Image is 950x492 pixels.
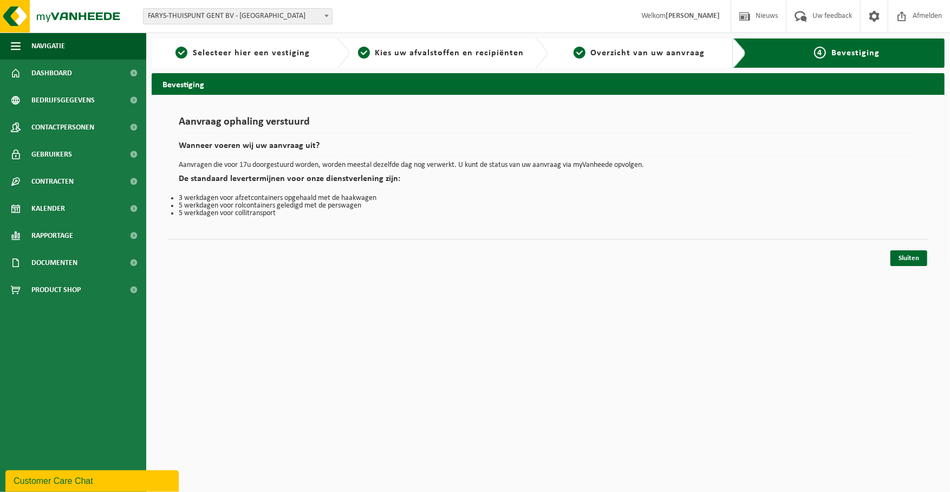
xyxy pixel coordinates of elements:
[144,9,332,24] span: FARYS-THUISPUNT GENT BV - MARIAKERKE
[179,116,918,133] h1: Aanvraag ophaling verstuurd
[554,47,725,60] a: 3Overzicht van uw aanvraag
[591,49,705,57] span: Overzicht van uw aanvraag
[831,49,880,57] span: Bevestiging
[31,249,77,276] span: Documenten
[31,60,72,87] span: Dashboard
[193,49,310,57] span: Selecteer hier een vestiging
[358,47,370,59] span: 2
[31,276,81,303] span: Product Shop
[31,168,74,195] span: Contracten
[890,250,927,266] a: Sluiten
[179,195,918,202] li: 3 werkdagen voor afzetcontainers opgehaald met de haakwagen
[31,141,72,168] span: Gebruikers
[31,87,95,114] span: Bedrijfsgegevens
[179,202,918,210] li: 5 werkdagen voor rolcontainers geledigd met de perswagen
[152,73,945,94] h2: Bevestiging
[31,33,65,60] span: Navigatie
[31,114,94,141] span: Contactpersonen
[31,222,73,249] span: Rapportage
[179,161,918,169] p: Aanvragen die voor 17u doorgestuurd worden, worden meestal dezelfde dag nog verwerkt. U kunt de s...
[574,47,585,59] span: 3
[375,49,524,57] span: Kies uw afvalstoffen en recipiënten
[157,47,328,60] a: 1Selecteer hier een vestiging
[666,12,720,20] strong: [PERSON_NAME]
[143,8,333,24] span: FARYS-THUISPUNT GENT BV - MARIAKERKE
[814,47,826,59] span: 4
[179,210,918,217] li: 5 werkdagen voor collitransport
[179,141,918,156] h2: Wanneer voeren wij uw aanvraag uit?
[179,174,918,189] h2: De standaard levertermijnen voor onze dienstverlening zijn:
[5,468,181,492] iframe: chat widget
[175,47,187,59] span: 1
[31,195,65,222] span: Kalender
[355,47,526,60] a: 2Kies uw afvalstoffen en recipiënten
